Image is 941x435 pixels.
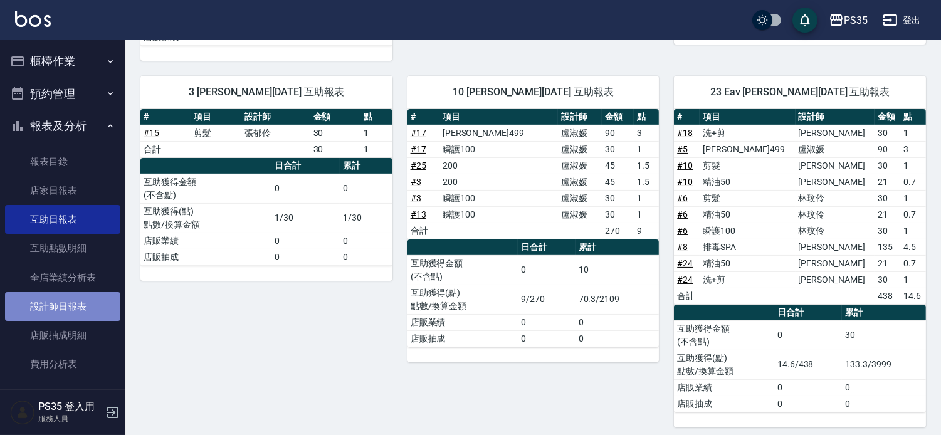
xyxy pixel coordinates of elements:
[700,190,795,206] td: 剪髮
[674,109,700,125] th: #
[842,379,926,396] td: 0
[875,109,900,125] th: 金額
[674,396,774,412] td: 店販抽成
[796,190,875,206] td: 林玟伶
[634,206,659,223] td: 1
[602,157,634,174] td: 45
[144,128,159,138] a: #15
[310,125,360,141] td: 30
[875,125,900,141] td: 30
[140,203,271,233] td: 互助獲得(點) 點數/換算金額
[677,209,688,219] a: #6
[576,314,660,330] td: 0
[677,226,688,236] a: #6
[38,413,102,424] p: 服務人員
[700,109,795,125] th: 項目
[5,110,120,142] button: 報表及分析
[5,350,120,379] a: 費用分析表
[900,239,926,255] td: 4.5
[875,239,900,255] td: 135
[842,396,926,412] td: 0
[439,157,558,174] td: 200
[340,174,392,203] td: 0
[439,109,558,125] th: 項目
[407,330,518,347] td: 店販抽成
[634,141,659,157] td: 1
[602,125,634,141] td: 90
[796,141,875,157] td: 盧淑媛
[634,174,659,190] td: 1.5
[796,109,875,125] th: 設計師
[271,203,340,233] td: 1/30
[576,330,660,347] td: 0
[900,271,926,288] td: 1
[15,11,51,27] img: Logo
[774,379,842,396] td: 0
[340,158,392,174] th: 累計
[360,141,392,157] td: 1
[900,157,926,174] td: 1
[875,271,900,288] td: 30
[5,263,120,292] a: 全店業績分析表
[558,174,602,190] td: 盧淑媛
[518,239,576,256] th: 日合計
[241,109,310,125] th: 設計師
[796,223,875,239] td: 林玟伶
[439,125,558,141] td: [PERSON_NAME]499
[900,223,926,239] td: 1
[411,144,426,154] a: #17
[700,206,795,223] td: 精油50
[411,193,421,203] a: #3
[700,271,795,288] td: 洗+剪
[700,157,795,174] td: 剪髮
[140,249,271,265] td: 店販抽成
[875,206,900,223] td: 21
[900,174,926,190] td: 0.7
[518,285,576,314] td: 9/270
[674,320,774,350] td: 互助獲得金額 (不含點)
[407,239,660,347] table: a dense table
[576,255,660,285] td: 10
[407,285,518,314] td: 互助獲得(點) 點數/換算金額
[558,190,602,206] td: 盧淑媛
[875,255,900,271] td: 21
[360,125,392,141] td: 1
[407,109,660,239] table: a dense table
[674,109,926,305] table: a dense table
[518,255,576,285] td: 0
[140,174,271,203] td: 互助獲得金額 (不含點)
[407,255,518,285] td: 互助獲得金額 (不含點)
[700,223,795,239] td: 瞬護100
[411,209,426,219] a: #13
[842,350,926,379] td: 133.3/3999
[796,157,875,174] td: [PERSON_NAME]
[700,255,795,271] td: 精油50
[700,239,795,255] td: 排毒SPA
[842,320,926,350] td: 30
[900,141,926,157] td: 3
[774,396,842,412] td: 0
[310,109,360,125] th: 金額
[602,109,634,125] th: 金額
[634,109,659,125] th: 點
[824,8,873,33] button: PS35
[439,190,558,206] td: 瞬護100
[634,157,659,174] td: 1.5
[792,8,817,33] button: save
[340,249,392,265] td: 0
[602,174,634,190] td: 45
[796,271,875,288] td: [PERSON_NAME]
[140,158,392,266] table: a dense table
[796,255,875,271] td: [PERSON_NAME]
[900,255,926,271] td: 0.7
[634,190,659,206] td: 1
[674,379,774,396] td: 店販業績
[677,128,693,138] a: #18
[155,86,377,98] span: 3 [PERSON_NAME][DATE] 互助報表
[875,174,900,190] td: 21
[5,384,120,417] button: 客戶管理
[271,158,340,174] th: 日合計
[241,125,310,141] td: 張郁伶
[191,125,241,141] td: 剪髮
[689,86,911,98] span: 23 Eav [PERSON_NAME][DATE] 互助報表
